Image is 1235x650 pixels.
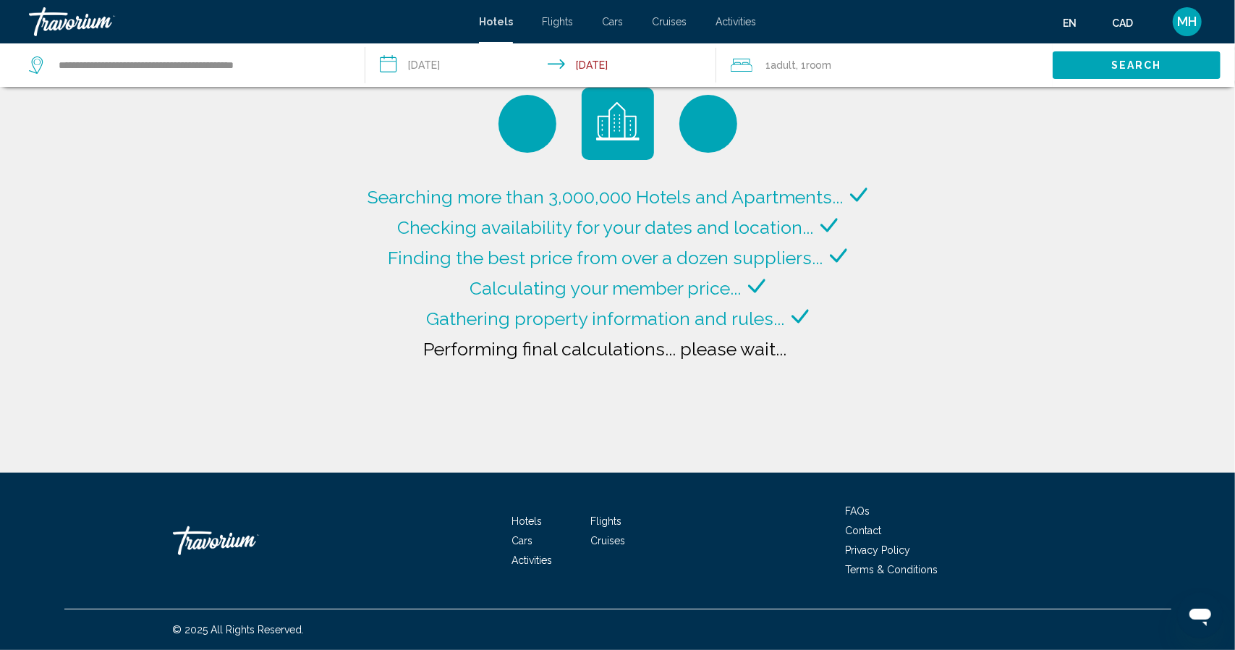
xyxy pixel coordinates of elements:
[470,277,741,299] span: Calculating your member price...
[796,55,832,75] span: , 1
[173,624,305,636] span: © 2025 All Rights Reserved.
[368,186,843,208] span: Searching more than 3,000,000 Hotels and Apartments...
[806,59,832,71] span: Room
[542,16,573,28] a: Flights
[365,43,716,87] button: Check-in date: Nov 9, 2025 Check-out date: Nov 16, 2025
[1112,17,1133,29] span: CAD
[512,535,532,546] a: Cars
[602,16,623,28] a: Cars
[590,535,625,546] a: Cruises
[1063,17,1077,29] span: en
[846,505,870,517] a: FAQs
[716,16,756,28] a: Activities
[424,338,787,360] span: Performing final calculations... please wait...
[388,247,823,269] span: Finding the best price from over a dozen suppliers...
[846,525,882,536] a: Contact
[1063,12,1090,33] button: Change language
[1111,60,1162,72] span: Search
[846,544,911,556] a: Privacy Policy
[765,55,796,75] span: 1
[1178,14,1197,29] span: MH
[1053,51,1221,78] button: Search
[426,308,784,329] span: Gathering property information and rules...
[1168,7,1206,37] button: User Menu
[512,554,552,566] a: Activities
[1112,12,1147,33] button: Change currency
[29,7,464,36] a: Travorium
[1177,592,1223,638] iframe: Button to launch messaging window
[846,564,938,575] a: Terms & Conditions
[173,519,318,562] a: Travorium
[771,59,796,71] span: Adult
[479,16,513,28] a: Hotels
[512,515,542,527] a: Hotels
[716,43,1053,87] button: Travelers: 1 adult, 0 children
[652,16,687,28] a: Cruises
[397,216,813,238] span: Checking availability for your dates and location...
[590,515,621,527] a: Flights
